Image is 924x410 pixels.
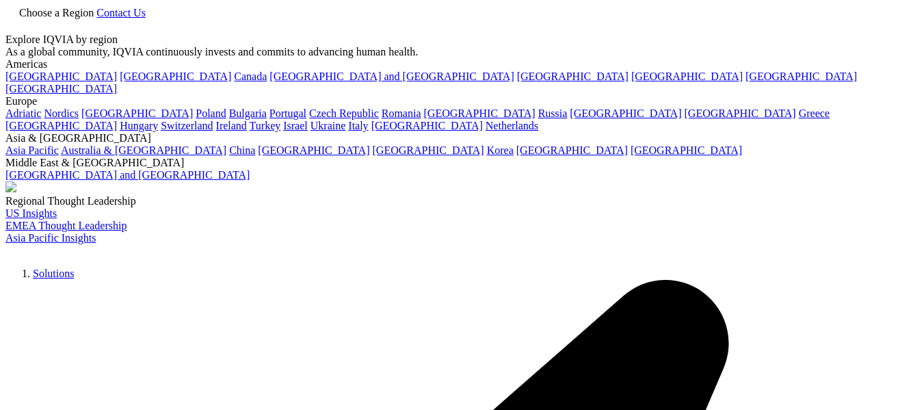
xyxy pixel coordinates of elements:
[311,120,346,131] a: Ukraine
[685,107,796,119] a: [GEOGRAPHIC_DATA]
[5,132,919,144] div: Asia & [GEOGRAPHIC_DATA]
[5,207,57,219] a: US Insights
[5,195,919,207] div: Regional Thought Leadership
[269,71,514,82] a: [GEOGRAPHIC_DATA] and [GEOGRAPHIC_DATA]
[229,107,267,119] a: Bulgaria
[570,107,681,119] a: [GEOGRAPHIC_DATA]
[487,144,514,156] a: Korea
[5,83,117,94] a: [GEOGRAPHIC_DATA]
[216,120,247,131] a: Ireland
[309,107,379,119] a: Czech Republic
[5,120,117,131] a: [GEOGRAPHIC_DATA]
[5,95,919,107] div: Europe
[517,71,629,82] a: [GEOGRAPHIC_DATA]
[283,120,308,131] a: Israel
[81,107,193,119] a: [GEOGRAPHIC_DATA]
[516,144,628,156] a: [GEOGRAPHIC_DATA]
[19,7,94,18] span: Choose a Region
[44,107,79,119] a: Nordics
[348,120,368,131] a: Italy
[799,107,830,119] a: Greece
[5,107,41,119] a: Adriatic
[373,144,484,156] a: [GEOGRAPHIC_DATA]
[120,71,231,82] a: [GEOGRAPHIC_DATA]
[5,144,59,156] a: Asia Pacific
[120,120,158,131] a: Hungary
[250,120,281,131] a: Turkey
[5,46,919,58] div: As a global community, IQVIA continuously invests and commits to advancing human health.
[258,144,369,156] a: [GEOGRAPHIC_DATA]
[5,71,117,82] a: [GEOGRAPHIC_DATA]
[96,7,146,18] a: Contact Us
[5,34,919,46] div: Explore IQVIA by region
[5,220,127,231] a: EMEA Thought Leadership
[5,169,250,181] a: [GEOGRAPHIC_DATA] and [GEOGRAPHIC_DATA]
[234,71,267,82] a: Canada
[631,71,743,82] a: [GEOGRAPHIC_DATA]
[5,232,96,244] a: Asia Pacific Insights
[5,157,919,169] div: Middle East & [GEOGRAPHIC_DATA]
[196,107,226,119] a: Poland
[382,107,421,119] a: Romania
[424,107,536,119] a: [GEOGRAPHIC_DATA]
[486,120,538,131] a: Netherlands
[61,144,226,156] a: Australia & [GEOGRAPHIC_DATA]
[5,181,16,192] img: 2093_analyzing-data-using-big-screen-display-and-laptop.png
[5,58,919,71] div: Americas
[538,107,568,119] a: Russia
[269,107,306,119] a: Portugal
[161,120,213,131] a: Switzerland
[33,268,74,279] a: Solutions
[631,144,742,156] a: [GEOGRAPHIC_DATA]
[229,144,255,156] a: China
[745,71,857,82] a: [GEOGRAPHIC_DATA]
[371,120,483,131] a: [GEOGRAPHIC_DATA]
